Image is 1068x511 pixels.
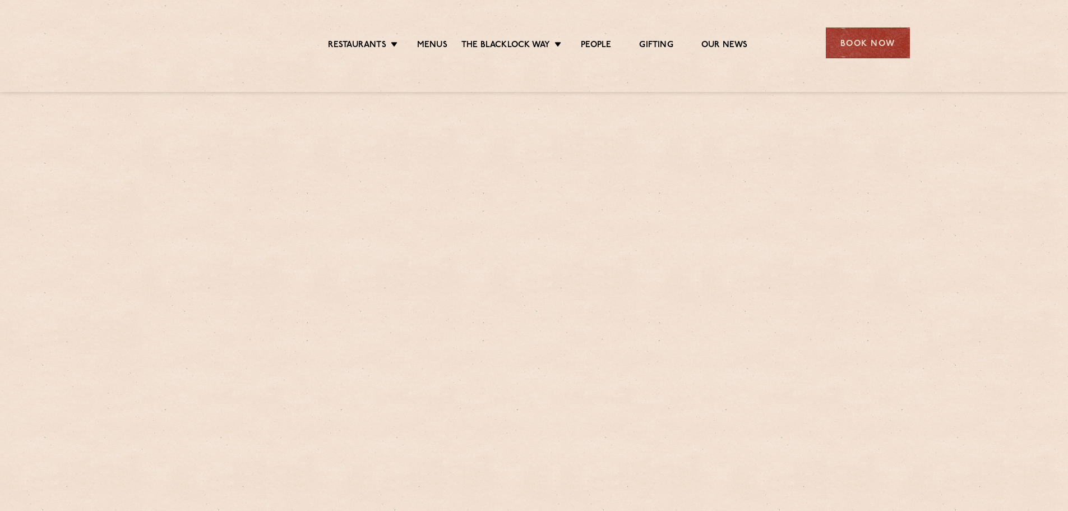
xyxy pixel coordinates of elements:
[461,40,550,52] a: The Blacklock Way
[328,40,386,52] a: Restaurants
[701,40,748,52] a: Our News
[826,27,910,58] div: Book Now
[639,40,673,52] a: Gifting
[581,40,611,52] a: People
[159,11,256,75] img: svg%3E
[417,40,447,52] a: Menus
